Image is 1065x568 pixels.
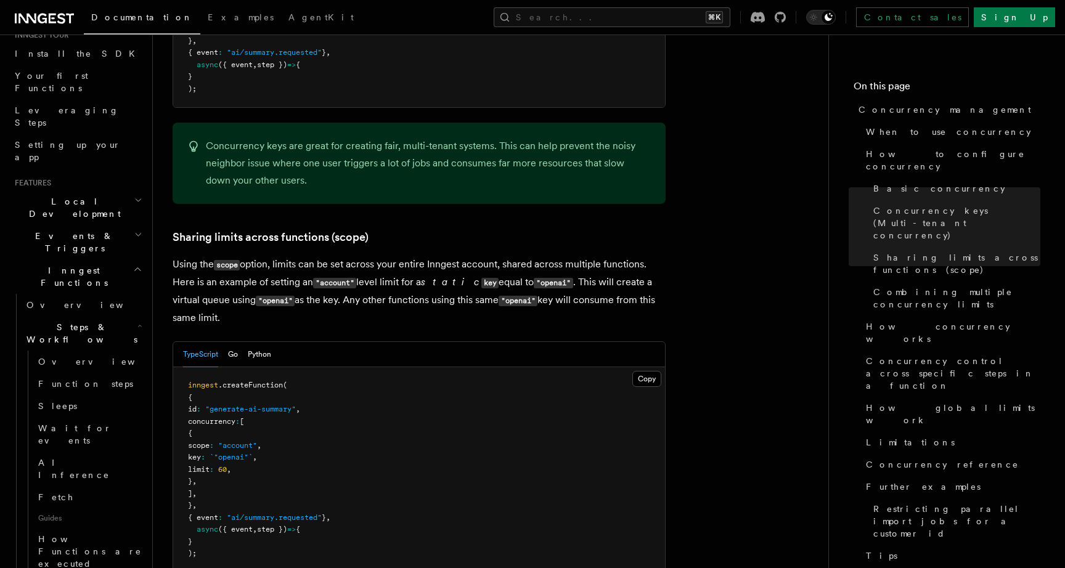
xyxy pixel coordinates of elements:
[806,10,836,25] button: Toggle dark mode
[873,182,1005,195] span: Basic concurrency
[866,481,981,493] span: Further examples
[218,525,253,534] span: ({ event
[188,417,235,426] span: concurrency
[10,225,145,259] button: Events & Triggers
[192,489,197,498] span: ,
[10,30,69,40] span: Inngest tour
[218,381,283,389] span: .createFunction
[188,489,192,498] span: ]
[208,12,274,22] span: Examples
[10,65,145,99] a: Your first Functions
[188,465,210,474] span: limit
[210,465,214,474] span: :
[481,278,499,288] code: key
[873,503,1040,540] span: Restricting parallel import jobs for a customer id
[183,342,218,367] button: TypeScript
[22,294,145,316] a: Overview
[10,134,145,168] a: Setting up your app
[33,508,145,528] span: Guides
[632,371,661,387] button: Copy
[188,477,192,485] span: }
[974,7,1055,27] a: Sign Up
[192,36,197,45] span: ,
[296,405,300,413] span: ,
[173,229,369,246] a: Sharing limits across functions (scope)
[188,36,192,45] span: }
[706,11,723,23] kbd: ⌘K
[38,458,110,480] span: AI Inference
[188,84,197,93] span: );
[33,486,145,508] a: Fetch
[257,441,261,450] span: ,
[84,4,200,34] a: Documentation
[27,300,153,310] span: Overview
[33,373,145,395] a: Function steps
[861,121,1040,143] a: When to use concurrency
[861,431,1040,453] a: Limitations
[38,423,112,445] span: Wait for events
[210,453,253,461] span: `"openai"`
[15,71,88,93] span: Your first Functions
[253,453,257,461] span: ,
[326,48,330,57] span: ,
[313,278,356,288] code: "account"
[854,79,1040,99] h4: On this page
[866,402,1040,426] span: How global limits work
[866,148,1040,172] span: How to configure concurrency
[38,357,165,367] span: Overview
[188,381,218,389] span: inngest
[91,12,193,22] span: Documentation
[861,453,1040,476] a: Concurrency reference
[10,264,133,289] span: Inngest Functions
[15,140,121,162] span: Setting up your app
[33,417,145,452] a: Wait for events
[192,501,197,509] span: ,
[10,195,134,220] span: Local Development
[861,315,1040,350] a: How concurrency works
[188,393,192,402] span: {
[868,281,1040,315] a: Combining multiple concurrency limits
[10,99,145,134] a: Leveraging Steps
[10,259,145,294] button: Inngest Functions
[188,537,192,546] span: }
[856,7,969,27] a: Contact sales
[868,200,1040,246] a: Concurrency keys (Multi-tenant concurrency)
[197,525,218,534] span: async
[201,453,205,461] span: :
[296,60,300,69] span: {
[287,525,296,534] span: =>
[873,205,1040,241] span: Concurrency keys (Multi-tenant concurrency)
[173,256,666,327] p: Using the option, limits can be set across your entire Inngest account, shared across multiple fu...
[227,465,231,474] span: ,
[228,342,238,367] button: Go
[248,342,271,367] button: Python
[866,436,955,448] span: Limitations
[38,401,77,411] span: Sleeps
[866,550,897,562] span: Tips
[188,429,192,437] span: {
[218,441,257,450] span: "account"
[859,103,1031,116] span: Concurrency management
[287,60,296,69] span: =>
[10,230,134,254] span: Events & Triggers
[205,405,296,413] span: "generate-ai-summary"
[188,453,201,461] span: key
[218,60,253,69] span: ({ event
[861,350,1040,397] a: Concurrency control across specific steps in a function
[188,48,218,57] span: { event
[188,549,197,558] span: );
[188,513,218,522] span: { event
[296,525,300,534] span: {
[873,251,1040,276] span: Sharing limits across functions (scope)
[33,351,145,373] a: Overview
[188,72,192,81] span: }
[257,60,287,69] span: step })
[421,276,479,288] em: static
[534,278,573,288] code: "openai"
[322,48,326,57] span: }
[22,316,145,351] button: Steps & Workflows
[227,48,322,57] span: "ai/summary.requested"
[10,190,145,225] button: Local Development
[200,4,281,33] a: Examples
[253,525,257,534] span: ,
